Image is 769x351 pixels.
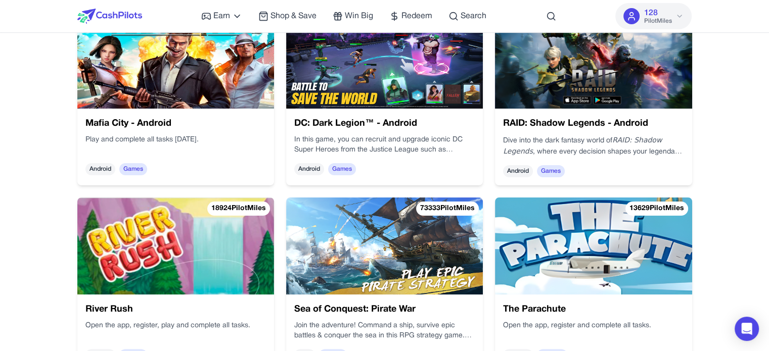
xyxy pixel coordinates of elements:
[503,321,684,331] p: Open the app, register and complete all tasks.
[286,197,483,294] img: Sea of Conquest: Pirate War
[270,10,316,22] span: Shop & Save
[207,202,270,216] div: 18924 PilotMiles
[328,163,356,175] span: Games
[537,165,565,177] span: Games
[294,163,324,175] span: Android
[213,10,230,22] span: Earn
[333,10,373,22] a: Win Big
[294,303,475,317] h3: Sea of Conquest: Pirate War
[85,163,115,175] span: Android
[644,17,671,25] span: PilotMiles
[495,197,692,294] img: The Parachute
[294,135,475,155] p: In this game, you can recruit and upgrade iconic DC Super Heroes from the Justice League such as ...
[345,10,373,22] span: Win Big
[77,197,274,294] img: River Rush
[85,135,266,155] div: Play and complete all tasks [DATE].
[503,303,684,317] h3: The Parachute
[495,12,692,109] img: RAID: Shadow Legends - Android
[85,303,266,317] h3: River Rush
[119,163,147,175] span: Games
[503,135,684,157] p: Dive into the dark fantasy world of , where every decision shapes your legendary journey.
[294,321,475,341] p: Join the adventure! Command a ship, survive epic battles & conquer the sea in this RPG strategy g...
[389,10,432,22] a: Redeem
[294,117,475,131] h3: DC: Dark Legion™ - Android
[77,9,142,24] img: CashPilots Logo
[503,117,684,131] h3: RAID: Shadow Legends - Android
[201,10,242,22] a: Earn
[644,7,657,19] span: 128
[615,3,692,29] button: 128PilotMiles
[77,12,274,109] img: Mafia City - Android
[401,10,432,22] span: Redeem
[735,317,759,341] div: Open Intercom Messenger
[416,202,479,216] div: 73333 PilotMiles
[625,202,688,216] div: 13629 PilotMiles
[85,117,266,131] h3: Mafia City - Android
[286,12,483,109] img: DC: Dark Legion™ - Android
[258,10,316,22] a: Shop & Save
[503,165,533,177] span: Android
[461,10,486,22] span: Search
[85,321,266,341] div: Open the app, register, play and complete all tasks.
[448,10,486,22] a: Search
